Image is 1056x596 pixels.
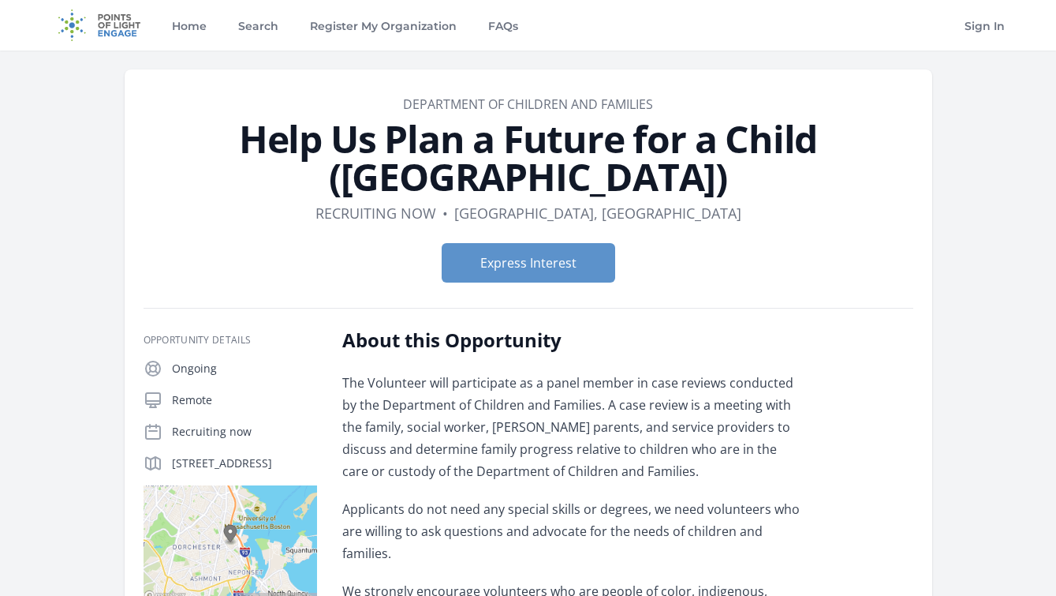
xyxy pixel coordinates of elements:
p: [STREET_ADDRESS] [172,455,317,471]
a: Department of Children and Families [403,96,653,113]
p: The Volunteer will participate as a panel member in case reviews conducted by the Department of C... [342,372,804,482]
h1: Help Us Plan a Future for a Child ([GEOGRAPHIC_DATA]) [144,120,913,196]
button: Express Interest [442,243,615,283]
p: Applicants do not need any special skills or degrees, we need volunteers who are willing to ask q... [342,498,804,564]
p: Recruiting now [172,424,317,440]
dd: [GEOGRAPHIC_DATA], [GEOGRAPHIC_DATA] [454,202,741,224]
div: • [442,202,448,224]
p: Ongoing [172,361,317,377]
dd: Recruiting now [315,202,436,224]
h2: About this Opportunity [342,328,804,353]
p: Remote [172,392,317,408]
h3: Opportunity Details [144,334,317,347]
